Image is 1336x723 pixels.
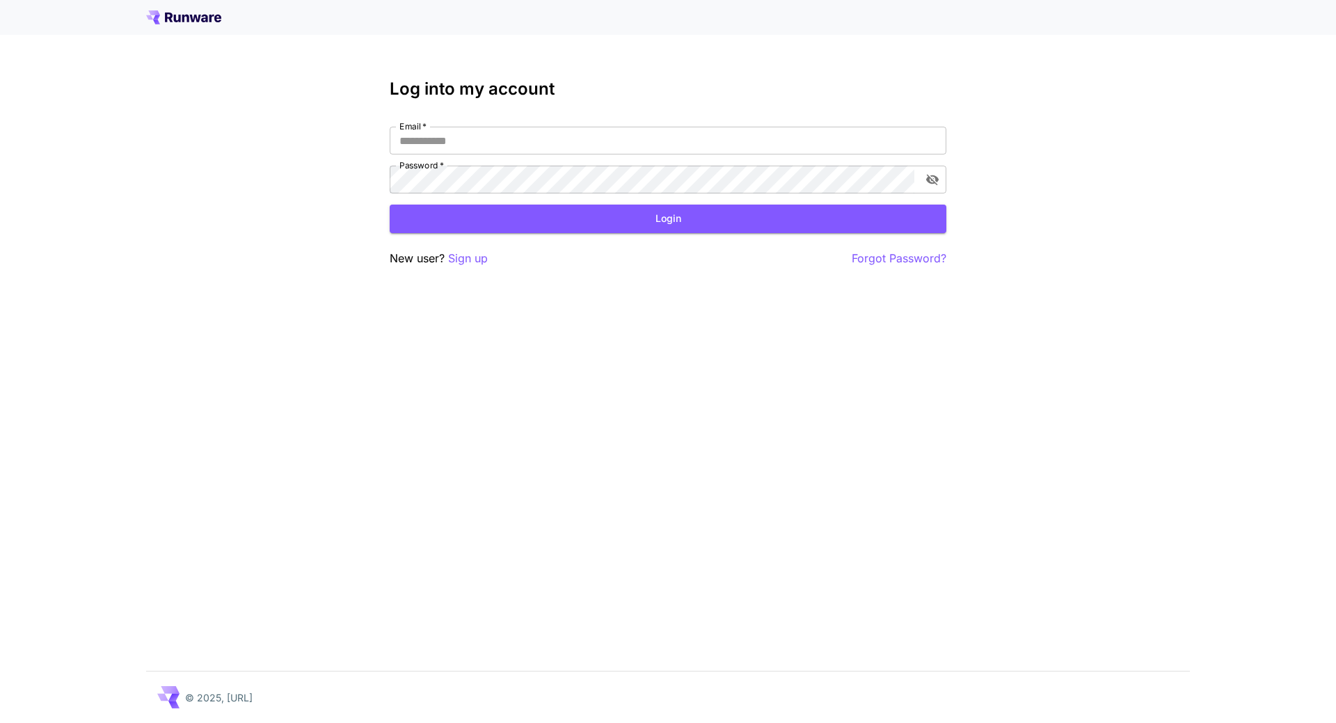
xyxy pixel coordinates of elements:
[920,167,945,192] button: toggle password visibility
[390,250,488,267] p: New user?
[399,159,444,171] label: Password
[390,205,946,233] button: Login
[399,120,427,132] label: Email
[852,250,946,267] button: Forgot Password?
[448,250,488,267] button: Sign up
[185,690,253,705] p: © 2025, [URL]
[390,79,946,99] h3: Log into my account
